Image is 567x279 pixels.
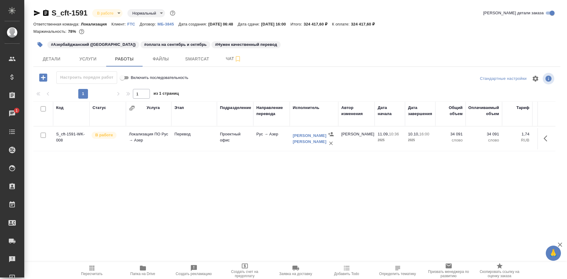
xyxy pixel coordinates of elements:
[78,28,86,36] button: 59318.34 RUB;
[234,55,241,63] svg: Подписаться
[183,55,212,63] span: Smartcat
[110,55,139,63] span: Работы
[548,247,559,260] span: 🙏
[91,131,123,139] div: Исполнитель выполняет работу
[154,90,179,99] span: из 1 страниц
[408,105,432,117] div: Дата завершения
[505,131,529,137] p: 1,74
[92,9,123,17] div: В работе
[408,132,419,136] p: 10.10,
[419,132,429,136] p: 16:00
[220,105,251,111] div: Подразделение
[111,22,127,26] p: Клиент:
[546,246,561,261] button: 🙏
[157,22,178,26] p: МБ-3845
[378,132,389,136] p: 11.09,
[505,137,529,143] p: RUB
[144,42,207,48] p: #оплата на сентябрь и октябрь
[389,132,399,136] p: 10:36
[516,105,529,111] div: Тариф
[378,105,402,117] div: Дата начала
[81,22,112,26] p: Локализация
[157,21,178,26] a: МБ-3845
[351,22,379,26] p: 324 417,60 ₽
[126,128,171,149] td: Локализация ПО Рус → Азер
[146,55,175,63] span: Файлы
[217,128,253,149] td: Проектный офис
[169,9,177,17] button: Доп статусы указывают на важность/срочность заказа
[338,128,375,149] td: [PERSON_NAME]
[33,29,68,34] p: Маржинальность:
[131,75,188,81] span: Включить последовательность
[178,22,208,26] p: Дата создания:
[326,139,336,148] button: Удалить
[378,137,402,143] p: 2025
[47,42,140,47] span: Азербайджанский (Латиница)
[93,105,106,111] div: Статус
[219,55,248,63] span: Чат
[208,22,238,26] p: [DATE] 06:48
[261,22,291,26] p: [DATE] 16:00
[73,55,103,63] span: Услуги
[174,131,214,137] p: Перевод
[53,128,89,149] td: S_cft-1591-WK-008
[290,22,303,26] p: Итого:
[35,71,52,84] button: Добавить работу
[256,105,287,117] div: Направление перевода
[408,137,432,143] p: 2025
[127,9,165,17] div: В работе
[468,105,499,117] div: Оплачиваемый объем
[51,42,136,48] p: #Азербайджанский ([GEOGRAPHIC_DATA])
[140,22,157,26] p: Договор:
[540,131,555,146] button: Здесь прячутся важные кнопки
[52,9,87,17] a: S_cft-1591
[56,105,63,111] div: Код
[33,38,47,51] button: Добавить тэг
[543,73,555,84] span: Посмотреть информацию
[326,130,336,139] button: Назначить
[478,74,528,83] div: split button
[438,105,463,117] div: Общий объем
[238,22,261,26] p: Дата сдачи:
[528,71,543,86] span: Настроить таблицу
[438,131,463,137] p: 34 091
[129,105,135,111] button: Сгруппировать
[253,128,290,149] td: Рус → Азер
[535,137,563,143] p: RUB
[147,105,160,111] div: Услуга
[140,42,211,47] span: оплата на сентябрь и октябрь
[42,9,49,17] button: Скопировать ссылку
[33,22,81,26] p: Ответственная команда:
[95,11,115,16] button: В работе
[304,22,332,26] p: 324 417,60 ₽
[127,21,140,26] a: FTC
[33,9,41,17] button: Скопировать ссылку для ЯМессенджера
[293,105,319,111] div: Исполнитель
[215,42,277,48] p: #Нужен качественный перевод
[174,105,184,111] div: Этап
[535,131,563,137] p: 59 318,34
[37,55,66,63] span: Детали
[130,11,158,16] button: Нормальный
[95,132,113,138] p: В работе
[293,133,326,144] a: [PERSON_NAME] [PERSON_NAME]
[332,22,351,26] p: К оплате:
[469,131,499,137] p: 34 091
[469,137,499,143] p: слово
[438,137,463,143] p: слово
[2,106,23,121] a: 1
[68,29,77,34] p: 78%
[483,10,544,16] span: [PERSON_NAME] детали заказа
[127,22,140,26] p: FTC
[12,107,21,114] span: 1
[341,105,372,117] div: Автор изменения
